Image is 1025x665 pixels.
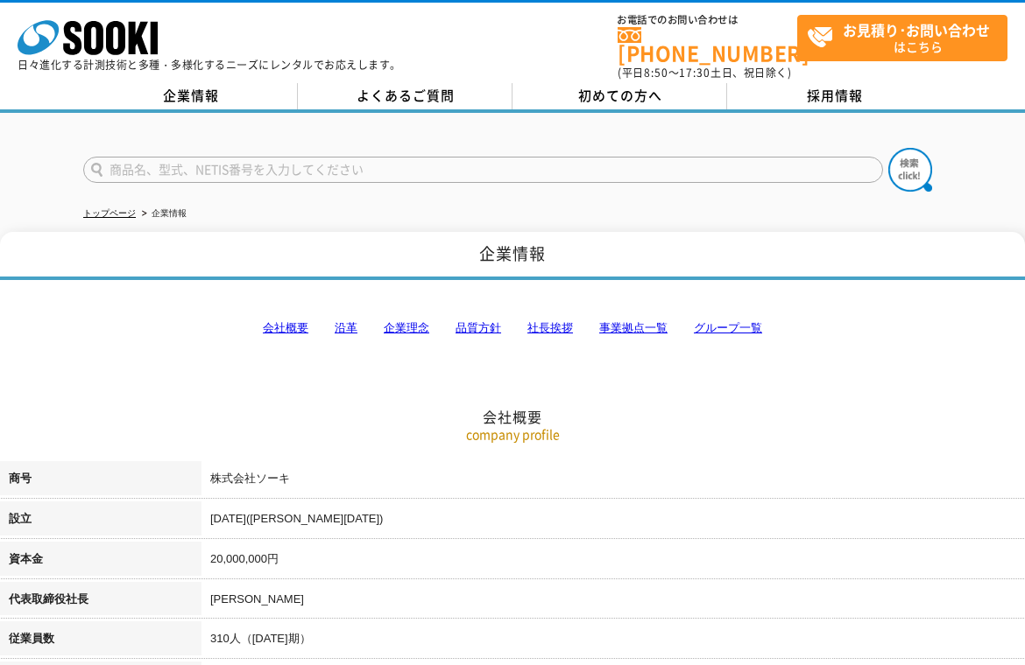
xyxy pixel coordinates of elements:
td: 株式会社ソーキ [201,461,1025,501]
td: [PERSON_NAME] [201,582,1025,622]
a: [PHONE_NUMBER] [618,27,797,63]
img: btn_search.png [888,148,932,192]
a: 事業拠点一覧 [599,321,668,334]
span: 17:30 [679,65,710,80]
span: 初めての方へ [578,86,662,105]
a: グループ一覧 [694,321,762,334]
a: よくあるご質問 [298,83,512,109]
a: お見積り･お問い合わせはこちら [797,15,1007,61]
input: 商品名、型式、NETIS番号を入力してください [83,157,883,183]
span: はこちら [807,16,1007,59]
td: 310人（[DATE]期） [201,621,1025,661]
span: 8:50 [644,65,668,80]
span: お電話でのお問い合わせは [618,15,797,25]
a: 企業情報 [83,83,298,109]
td: 20,000,000円 [201,542,1025,582]
a: 会社概要 [263,321,308,334]
a: 沿革 [335,321,357,334]
span: (平日 ～ 土日、祝日除く) [618,65,791,80]
li: 企業情報 [138,205,187,223]
a: 社長挨拶 [527,321,573,334]
td: [DATE]([PERSON_NAME][DATE]) [201,501,1025,542]
a: 企業理念 [384,321,429,334]
a: 品質方針 [456,321,501,334]
a: 採用情報 [727,83,942,109]
a: トップページ [83,208,136,218]
a: 初めての方へ [512,83,727,109]
p: 日々進化する計測技術と多種・多様化するニーズにレンタルでお応えします。 [18,59,401,70]
strong: お見積り･お問い合わせ [843,19,990,40]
